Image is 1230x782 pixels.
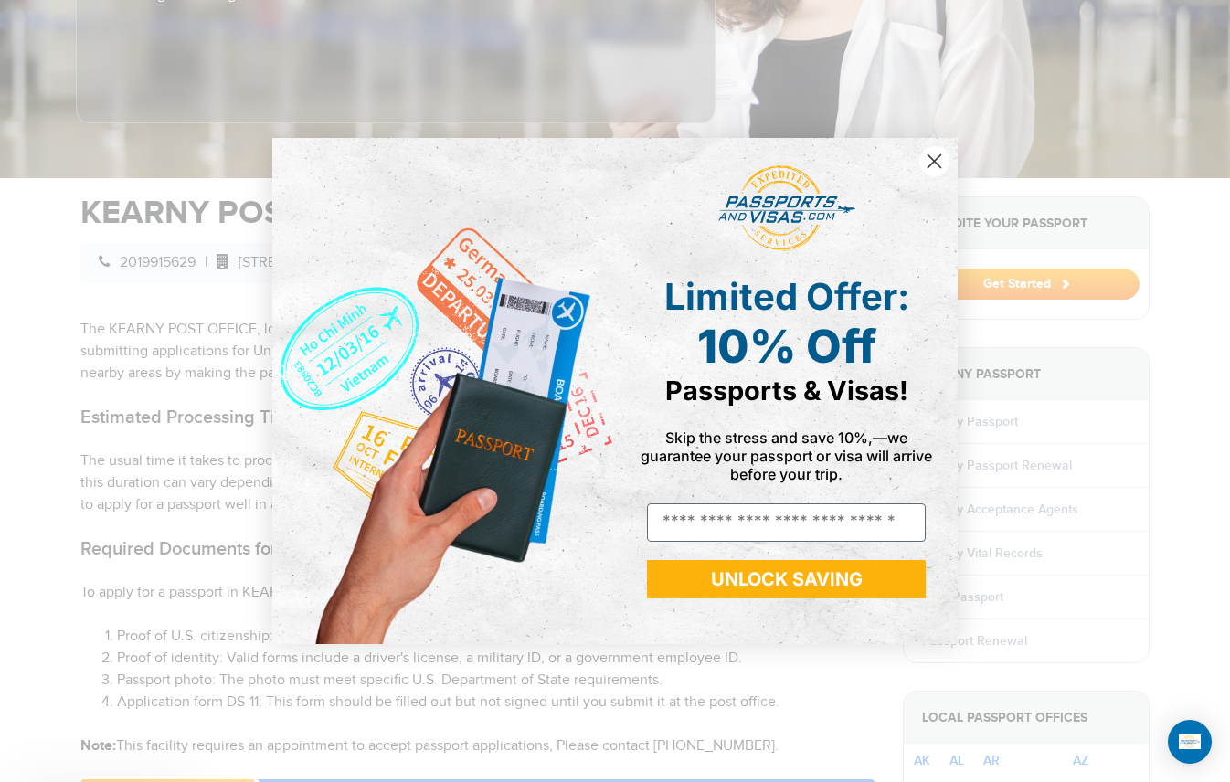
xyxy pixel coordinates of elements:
[1168,720,1212,764] div: Open Intercom Messenger
[272,138,615,643] img: de9cda0d-0715-46ca-9a25-073762a91ba7.png
[664,274,909,319] span: Limited Offer:
[918,145,950,177] button: Close dialog
[647,560,926,598] button: UNLOCK SAVING
[718,165,855,251] img: passports and visas
[641,428,932,483] span: Skip the stress and save 10%,—we guarantee your passport or visa will arrive before your trip.
[665,375,908,407] span: Passports & Visas!
[697,319,876,374] span: 10% Off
